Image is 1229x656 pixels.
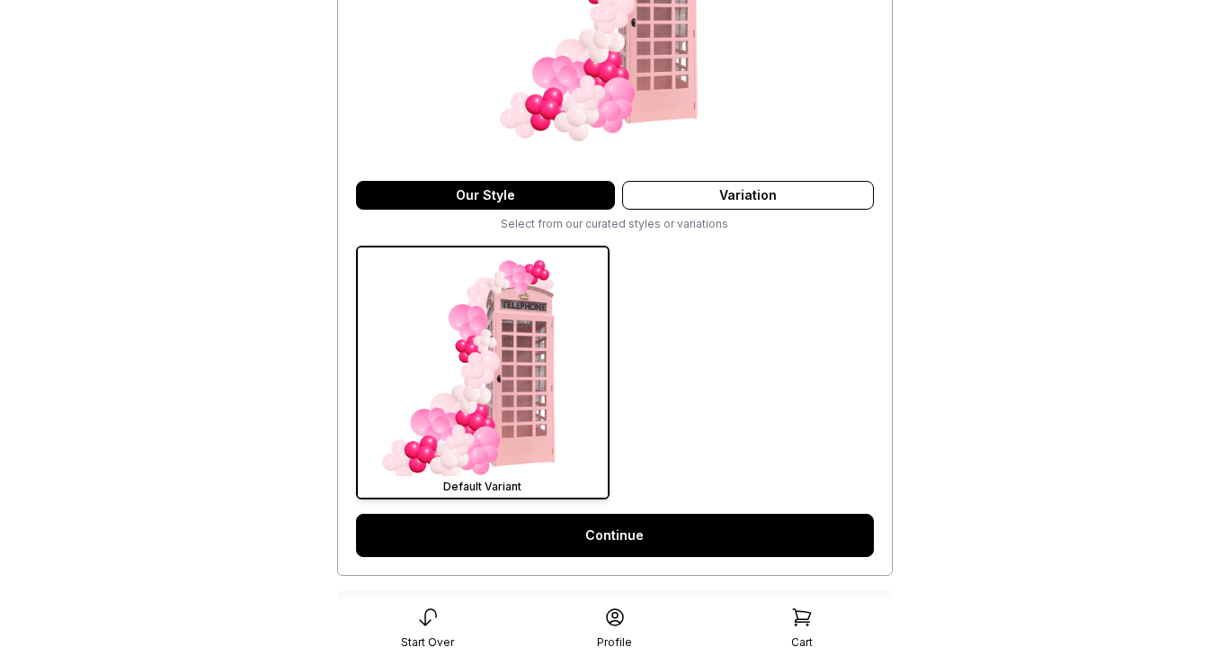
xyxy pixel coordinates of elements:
div: Cart [791,635,813,650]
div: Select from our curated styles or variations [356,217,874,231]
img: Default Variant [358,247,608,498]
div: Our Style [356,181,615,210]
div: Profile [597,635,632,650]
a: Continue [356,514,874,557]
div: Variation [622,181,874,210]
div: Start Over [401,635,454,650]
div: Default Variant [361,480,604,494]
